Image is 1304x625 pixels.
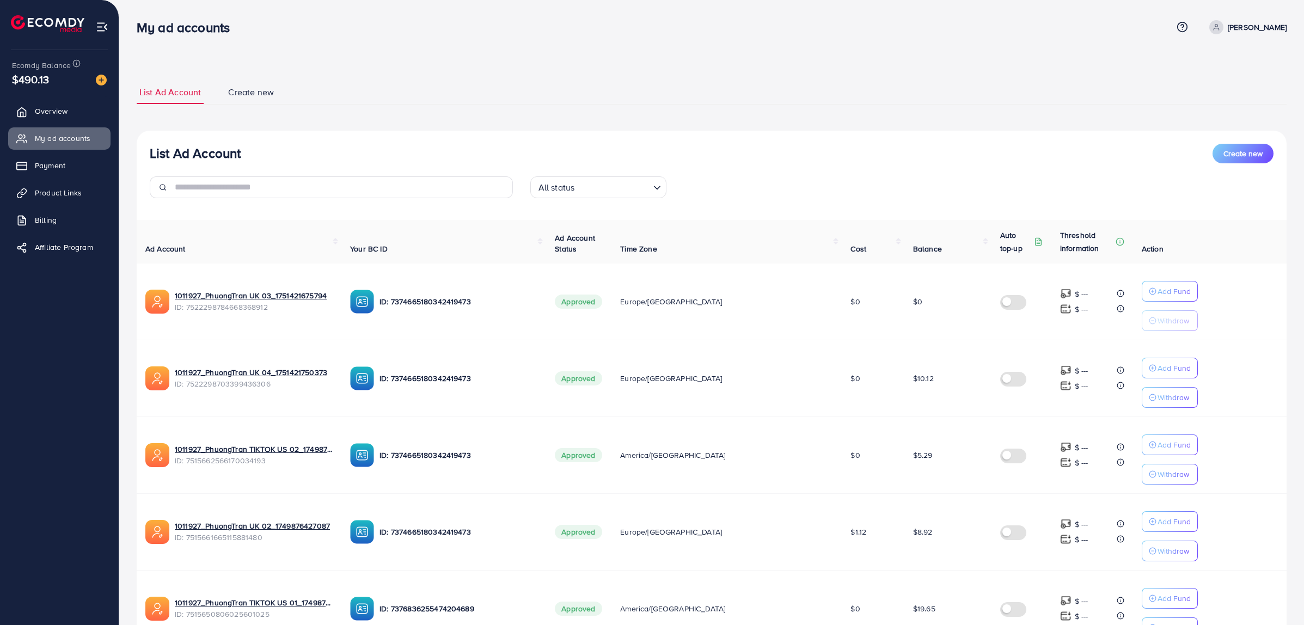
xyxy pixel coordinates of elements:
span: List Ad Account [139,86,201,99]
span: $10.12 [913,373,934,384]
p: Auto top-up [1000,229,1032,255]
p: $ --- [1075,518,1088,531]
span: Ad Account Status [555,232,595,254]
span: Overview [35,106,68,117]
p: ID: 7374665180342419473 [379,295,537,308]
img: top-up amount [1060,457,1072,468]
p: $ --- [1075,364,1088,377]
span: $19.65 [913,603,935,614]
p: ID: 7374665180342419473 [379,449,537,462]
span: America/[GEOGRAPHIC_DATA] [620,603,725,614]
span: Time Zone [620,243,657,254]
span: $1.12 [850,526,866,537]
img: ic-ba-acc.ded83a64.svg [350,366,374,390]
span: ID: 7515662566170034193 [175,455,333,466]
input: Search for option [578,177,648,195]
span: Product Links [35,187,82,198]
img: ic-ba-acc.ded83a64.svg [350,290,374,314]
img: image [96,75,107,85]
img: ic-ads-acc.e4c84228.svg [145,290,169,314]
span: $490.13 [12,71,49,87]
button: Add Fund [1142,434,1198,455]
p: $ --- [1075,533,1088,546]
span: $5.29 [913,450,933,461]
p: ID: 7374665180342419473 [379,525,537,538]
span: Approved [555,295,602,309]
p: Add Fund [1158,285,1191,298]
span: Your BC ID [350,243,388,254]
button: Add Fund [1142,511,1198,532]
img: top-up amount [1060,442,1072,453]
img: top-up amount [1060,595,1072,606]
span: Ad Account [145,243,186,254]
img: top-up amount [1060,303,1072,315]
p: Withdraw [1158,468,1189,481]
a: 1011927_PhuongTran TIKTOK US 01_1749873828056 [175,597,333,608]
span: Billing [35,215,57,225]
img: menu [96,21,108,33]
p: Threshold information [1060,229,1113,255]
span: Create new [228,86,274,99]
span: Approved [555,602,602,616]
a: Billing [8,209,111,231]
span: My ad accounts [35,133,90,144]
p: Add Fund [1158,361,1191,375]
a: My ad accounts [8,127,111,149]
span: Cost [850,243,866,254]
p: Withdraw [1158,391,1189,404]
button: Withdraw [1142,310,1198,331]
img: top-up amount [1060,534,1072,545]
span: ID: 7515661665115881480 [175,532,333,543]
span: Approved [555,448,602,462]
p: ID: 7374665180342419473 [379,372,537,385]
p: Withdraw [1158,314,1189,327]
a: Overview [8,100,111,122]
span: ID: 7522298703399436306 [175,378,333,389]
button: Withdraw [1142,387,1198,408]
div: <span class='underline'>1011927_PhuongTran UK 04_1751421750373</span></br>7522298703399436306 [175,367,333,389]
img: ic-ads-acc.e4c84228.svg [145,597,169,621]
span: Ecomdy Balance [12,60,71,71]
p: $ --- [1075,595,1088,608]
span: $0 [850,296,860,307]
span: Create new [1223,148,1263,159]
span: All status [536,180,577,195]
p: $ --- [1075,303,1088,316]
p: Add Fund [1158,438,1191,451]
a: [PERSON_NAME] [1205,20,1287,34]
p: [PERSON_NAME] [1228,21,1287,34]
button: Add Fund [1142,281,1198,302]
img: ic-ba-acc.ded83a64.svg [350,520,374,544]
div: <span class='underline'>1011927_PhuongTran UK 02_1749876427087</span></br>7515661665115881480 [175,520,333,543]
p: Withdraw [1158,544,1189,557]
iframe: Chat [1258,576,1296,617]
div: <span class='underline'>1011927_PhuongTran TIKTOK US 01_1749873828056</span></br>7515650806025601025 [175,597,333,620]
p: ID: 7376836255474204689 [379,602,537,615]
span: $8.92 [913,526,933,537]
span: $0 [850,450,860,461]
span: Europe/[GEOGRAPHIC_DATA] [620,526,722,537]
img: top-up amount [1060,365,1072,376]
h3: My ad accounts [137,20,238,35]
a: Product Links [8,182,111,204]
img: ic-ads-acc.e4c84228.svg [145,366,169,390]
a: Affiliate Program [8,236,111,258]
img: top-up amount [1060,610,1072,622]
img: ic-ba-acc.ded83a64.svg [350,443,374,467]
span: $0 [913,296,922,307]
p: $ --- [1075,610,1088,623]
img: top-up amount [1060,288,1072,299]
a: 1011927_PhuongTran UK 02_1749876427087 [175,520,330,531]
a: 1011927_PhuongTran UK 04_1751421750373 [175,367,327,378]
span: Balance [913,243,942,254]
p: $ --- [1075,456,1088,469]
span: Approved [555,525,602,539]
span: Payment [35,160,65,171]
p: $ --- [1075,379,1088,393]
div: Search for option [530,176,666,198]
button: Create new [1213,144,1274,163]
img: logo [11,15,84,32]
span: Approved [555,371,602,385]
span: $0 [850,603,860,614]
